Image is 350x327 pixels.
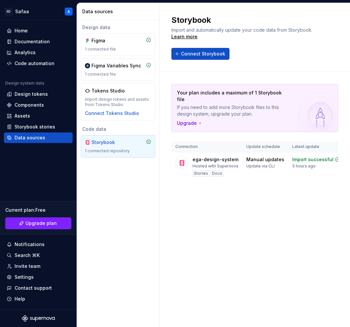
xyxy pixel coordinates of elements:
div: Stories [192,170,209,177]
span: Upgrade plan [25,220,57,227]
a: Design tokens [4,89,73,99]
div: ED [5,8,13,16]
div: Import successful [292,156,333,163]
div: ega-design-system [192,156,238,163]
a: Components [4,100,73,110]
a: Figma1 connected file [81,33,155,56]
div: Data sources [82,8,157,15]
th: Connection [171,141,242,152]
div: Components [15,102,44,108]
div: Documentation [15,38,50,45]
a: Learn more [171,33,197,40]
div: Docs [211,170,224,177]
div: Settings [15,274,34,280]
a: Storybook stories [4,122,73,132]
button: Contact support [4,283,73,293]
div: Code data [81,126,155,132]
a: Assets [4,111,73,121]
p: Your plan includes a maximum of 1 Storybook file [177,90,286,103]
div: Storybook [91,139,123,146]
h2: Storybook [171,15,338,25]
span: . [171,28,313,39]
div: Analytics [15,49,36,56]
div: Current plan : Free [5,207,71,213]
a: Tokens StudioImport design tokens and assets from Tokens StudioConnect Tokens Studio [81,84,155,121]
a: Invite team [4,261,73,272]
div: Figma [91,37,123,44]
a: Documentation [4,36,73,47]
svg: Supernova Logo [22,315,55,322]
div: A [67,9,70,14]
div: Design data [81,24,155,31]
button: Help [4,294,73,304]
div: Home [15,27,28,34]
a: Figma Variables Sync1 connected file [81,58,155,81]
button: Connect Storybook [171,48,229,60]
div: 1 connected repository [85,148,151,154]
div: Hosted with Supernova [192,163,238,169]
a: Storybook1 connected repository [81,135,155,158]
div: Update via CLI [246,163,275,169]
span: Connect Storybook [181,51,225,57]
a: Analytics [4,47,73,58]
th: Latest update [288,141,344,152]
button: Notifications [4,239,73,250]
div: Code automation [15,60,54,67]
th: Update schedule [242,141,288,152]
div: Assets [15,113,30,119]
button: Upgrade [177,120,203,127]
a: Data sources [4,132,73,143]
span: Import and automatically update your code data from Storybook. [171,27,312,33]
div: Storybook stories [15,124,55,130]
div: Manual updates [246,156,284,163]
div: Import design tokens and assets from Tokens Studio [85,97,151,107]
div: 1 connected file [85,47,151,52]
div: 5 hours ago [292,163,316,169]
button: Search ⌘K [4,250,73,261]
a: Home [4,25,73,36]
div: Design tokens [15,91,48,97]
div: Tokens Studio [91,88,125,94]
div: Help [15,296,25,302]
button: EDSafaaA [1,4,75,18]
div: Notifications [15,241,45,248]
div: Design system data [5,81,44,86]
div: Data sources [15,134,45,141]
div: Invite team [15,263,40,270]
div: Contact support [15,285,52,291]
a: Settings [4,272,73,282]
div: Figma Variables Sync [91,62,141,69]
a: Code automation [4,58,73,69]
div: Search ⌘K [15,252,40,259]
p: If you need to add more Storybook files to this design system, upgrade your plan. [177,104,286,117]
div: 1 connected file [85,72,151,77]
button: Connect Tokens Studio [85,110,139,117]
div: Safaa [15,8,29,15]
button: Upgrade plan [5,217,71,229]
